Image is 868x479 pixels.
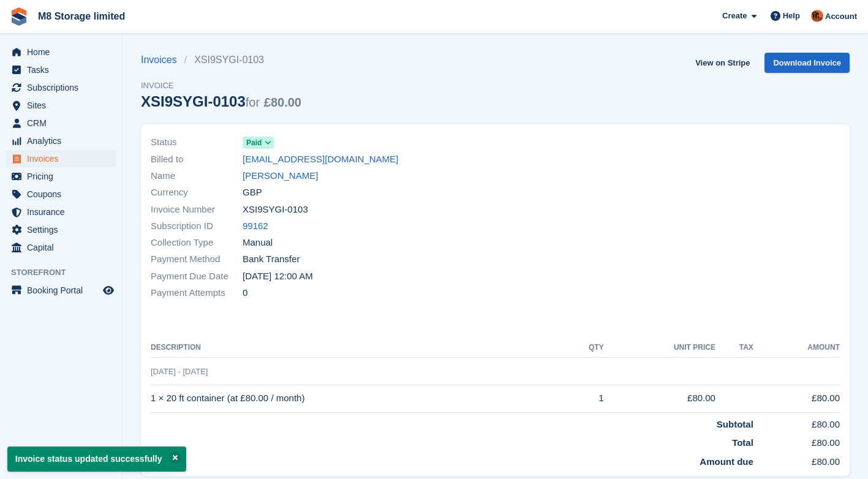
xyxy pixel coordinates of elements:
[6,61,116,78] a: menu
[27,97,100,114] span: Sites
[11,266,122,279] span: Storefront
[6,150,116,167] a: menu
[243,270,313,284] time: 2025-08-26 23:00:00 UTC
[151,169,243,183] span: Name
[783,10,800,22] span: Help
[715,338,753,358] th: Tax
[753,338,840,358] th: Amount
[717,419,753,429] strong: Subtotal
[700,456,753,467] strong: Amount due
[243,153,398,167] a: [EMAIL_ADDRESS][DOMAIN_NAME]
[246,96,260,109] span: for
[764,53,850,73] a: Download Invoice
[753,412,840,431] td: £80.00
[27,186,100,203] span: Coupons
[27,239,100,256] span: Capital
[27,203,100,221] span: Insurance
[27,150,100,167] span: Invoices
[27,79,100,96] span: Subscriptions
[141,53,301,67] nav: breadcrumbs
[564,385,604,412] td: 1
[264,96,301,109] span: £80.00
[6,221,116,238] a: menu
[27,168,100,185] span: Pricing
[753,385,840,412] td: £80.00
[753,450,840,469] td: £80.00
[243,252,300,266] span: Bank Transfer
[722,10,747,22] span: Create
[6,203,116,221] a: menu
[6,79,116,96] a: menu
[101,283,116,298] a: Preview store
[243,203,308,217] span: XSI9SYGI-0103
[246,137,262,148] span: Paid
[141,93,301,110] div: XSI9SYGI-0103
[151,203,243,217] span: Invoice Number
[6,43,116,61] a: menu
[243,219,268,233] a: 99162
[27,61,100,78] span: Tasks
[6,97,116,114] a: menu
[151,286,243,300] span: Payment Attempts
[604,338,715,358] th: Unit Price
[151,270,243,284] span: Payment Due Date
[564,338,604,358] th: QTY
[151,385,564,412] td: 1 × 20 ft container (at £80.00 / month)
[6,168,116,185] a: menu
[10,7,28,26] img: stora-icon-8386f47178a22dfd0bd8f6a31ec36ba5ce8667c1dd55bd0f319d3a0aa187defe.svg
[6,239,116,256] a: menu
[6,186,116,203] a: menu
[151,186,243,200] span: Currency
[27,43,100,61] span: Home
[141,80,301,92] span: Invoice
[151,153,243,167] span: Billed to
[243,169,318,183] a: [PERSON_NAME]
[243,286,247,300] span: 0
[27,221,100,238] span: Settings
[6,282,116,299] a: menu
[151,219,243,233] span: Subscription ID
[33,6,130,26] a: M8 Storage limited
[732,437,753,448] strong: Total
[27,115,100,132] span: CRM
[825,10,857,23] span: Account
[141,53,184,67] a: Invoices
[690,53,755,73] a: View on Stripe
[27,282,100,299] span: Booking Portal
[604,385,715,412] td: £80.00
[151,367,208,376] span: [DATE] - [DATE]
[151,338,564,358] th: Description
[27,132,100,149] span: Analytics
[811,10,823,22] img: Andy McLafferty
[6,132,116,149] a: menu
[243,135,274,149] a: Paid
[753,431,840,450] td: £80.00
[151,252,243,266] span: Payment Method
[151,135,243,149] span: Status
[7,447,186,472] p: Invoice status updated successfully
[151,236,243,250] span: Collection Type
[243,186,262,200] span: GBP
[243,236,273,250] span: Manual
[6,115,116,132] a: menu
